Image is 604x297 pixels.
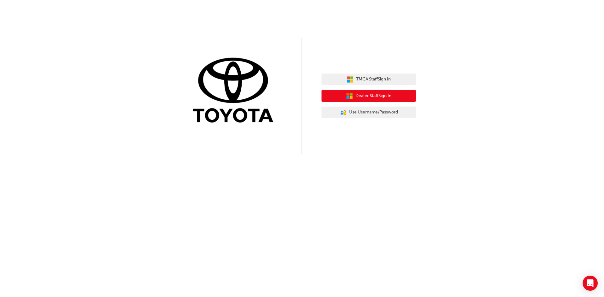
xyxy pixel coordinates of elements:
[583,276,598,291] div: Open Intercom Messenger
[322,107,416,118] button: Use Username/Password
[188,56,282,126] img: Trak
[355,92,391,100] span: Dealer Staff Sign In
[349,109,398,116] span: Use Username/Password
[322,74,416,85] button: TMCA StaffSign In
[356,76,391,83] span: TMCA Staff Sign In
[322,90,416,102] button: Dealer StaffSign In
